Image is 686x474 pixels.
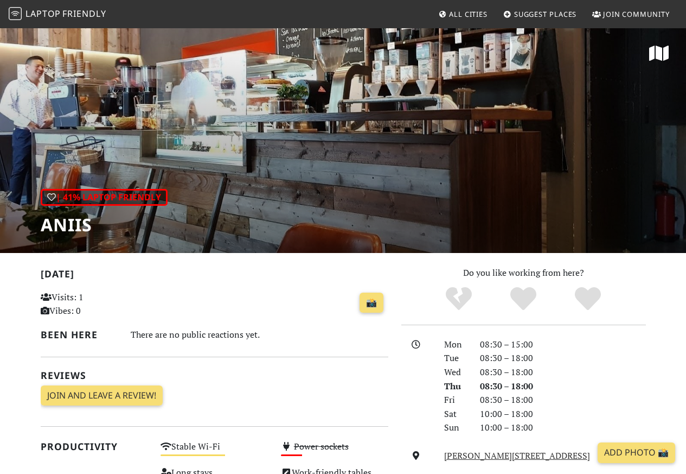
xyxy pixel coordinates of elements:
div: 08:30 – 18:00 [473,365,652,380]
div: Tue [438,351,473,365]
p: Visits: 1 Vibes: 0 [41,290,148,318]
h2: [DATE] [41,268,388,284]
div: Thu [438,380,473,394]
a: All Cities [434,4,492,24]
span: Friendly [62,8,106,20]
h1: Aniis [41,214,168,235]
div: There are no public reactions yet. [131,327,388,343]
div: Stable Wi-Fi [154,439,274,465]
s: Power sockets [294,440,349,452]
a: Suggest Places [499,4,581,24]
div: Mon [438,338,473,352]
div: 08:30 – 18:00 [473,380,652,394]
div: Yes [491,286,556,313]
p: Do you like working from here? [401,266,646,280]
a: Join Community [588,4,674,24]
div: 08:30 – 18:00 [473,351,652,365]
a: 📸 [360,293,383,313]
span: All Cities [449,9,488,19]
div: 10:00 – 18:00 [473,407,652,421]
div: 08:30 – 18:00 [473,393,652,407]
div: Sat [438,407,473,421]
h2: Reviews [41,370,388,381]
h2: Productivity [41,441,148,452]
a: [PERSON_NAME][STREET_ADDRESS] [444,450,590,462]
span: Laptop [25,8,61,20]
span: Join Community [603,9,670,19]
div: No [427,286,491,313]
div: Sun [438,421,473,435]
div: | 41% Laptop Friendly [41,189,168,206]
div: Wed [438,365,473,380]
span: Suggest Places [514,9,577,19]
div: 10:00 – 18:00 [473,421,652,435]
a: LaptopFriendly LaptopFriendly [9,5,106,24]
div: 08:30 – 15:00 [473,338,652,352]
div: Fri [438,393,473,407]
div: Definitely! [555,286,620,313]
img: LaptopFriendly [9,7,22,20]
a: Add Photo 📸 [598,443,675,463]
a: Join and leave a review! [41,385,163,406]
h2: Been here [41,329,118,340]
